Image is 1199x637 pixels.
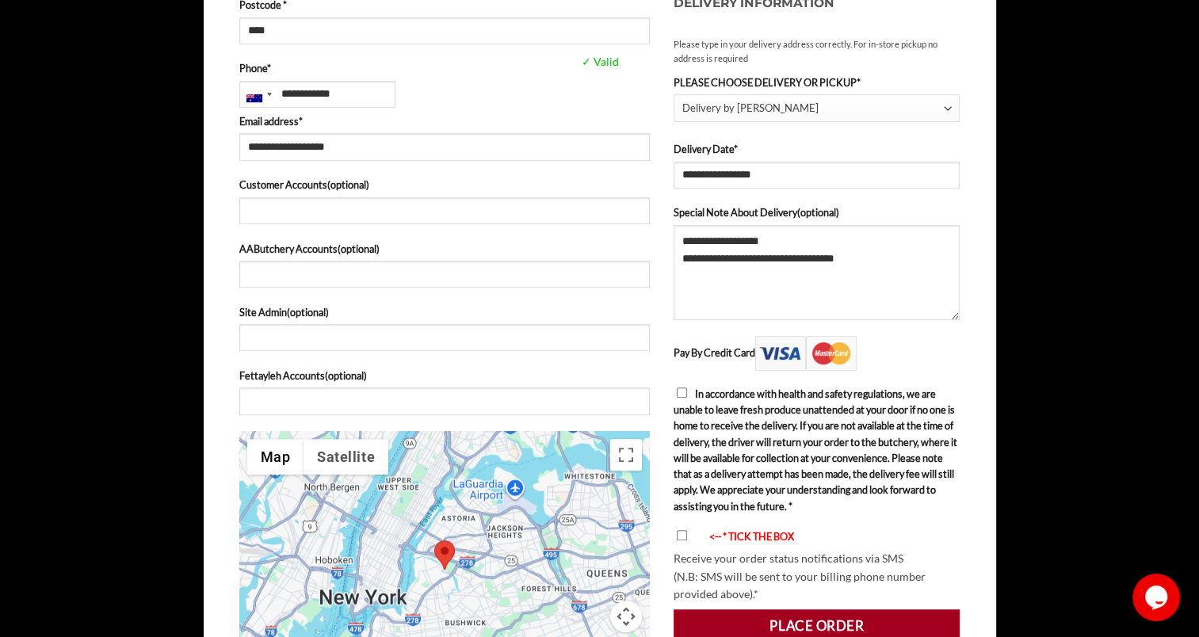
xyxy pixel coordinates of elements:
input: In accordance with health and safety regulations, we are unable to leave fresh produce unattended... [677,387,687,398]
button: Toggle fullscreen view [610,439,642,471]
p: Receive your order status notifications via SMS (N.B: SMS will be sent to your billing phone numb... [674,550,960,604]
span: In accordance with health and safety regulations, we are unable to leave fresh produce unattended... [674,387,957,513]
span: (optional) [325,369,367,382]
span: Delivery by Abu Ahmad Butchery [682,95,944,121]
span: (optional) [287,306,329,318]
label: Delivery Date [674,141,960,157]
label: Fettayleh Accounts [239,368,650,383]
img: arrow-blink.gif [695,532,709,543]
button: Show satellite imagery [304,439,388,475]
span: ✓ Valid [578,53,734,71]
span: (optional) [797,206,839,219]
span: (optional) [338,242,380,255]
span: (optional) [327,178,369,191]
iframe: chat widget [1132,574,1183,621]
button: Show street map [247,439,304,475]
label: Customer Accounts [239,177,650,193]
label: Email address [239,113,650,129]
img: Pay By Credit Card [755,336,857,371]
label: AAButchery Accounts [239,241,650,257]
label: Site Admin [239,304,650,320]
div: Australia: +61 [240,82,277,107]
input: <-- * TICK THE BOX [677,530,687,540]
label: PLEASE CHOOSE DELIVERY OR PICKUP [674,74,960,90]
span: Delivery by Abu Ahmad Butchery [674,94,960,122]
small: Please type in your delivery address correctly. For in-store pickup no address is required [674,37,960,66]
label: Phone [239,60,650,76]
button: Map camera controls [610,601,642,632]
label: Pay By Credit Card [674,346,857,359]
label: Special Note About Delivery [674,204,960,220]
font: <-- * TICK THE BOX [709,530,794,543]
